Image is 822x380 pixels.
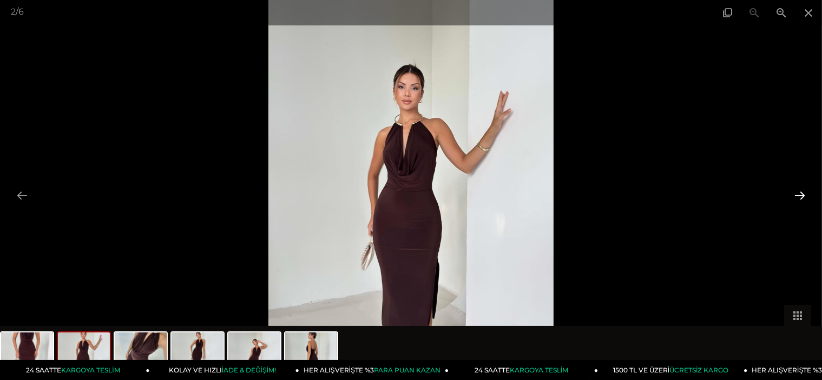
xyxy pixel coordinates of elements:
span: ÜCRETSİZ KARGO [669,366,728,374]
span: İADE & DEĞİŞİM! [222,366,276,374]
img: denli-elbise-26k086-af7-be.jpg [172,332,223,374]
img: denli-elbise-26k086-8a7-4e.jpg [115,332,167,374]
img: denli-elbise-26k086-9b-ff3.jpg [58,332,110,374]
span: 2 [11,6,16,17]
span: 6 [18,6,24,17]
img: denli-elbise-26k086-04fd9a.jpg [228,332,280,374]
span: KARGOYA TESLİM [510,366,568,374]
a: 1500 TL VE ÜZERİÜCRETSİZ KARGO [598,360,747,380]
a: HER ALIŞVERİŞTE %3PARA PUAN KAZAN [299,360,449,380]
img: denli-elbise-26k086-1a847a.jpg [285,332,337,374]
span: KARGOYA TESLİM [61,366,120,374]
img: denli-elbise-26k086-fed263.jpg [1,332,53,374]
button: Toggle thumbnails [784,305,811,326]
a: 24 SAATTEKARGOYA TESLİM [449,360,598,380]
a: KOLAY VE HIZLIİADE & DEĞİŞİM! [150,360,299,380]
span: PARA PUAN KAZAN [374,366,440,374]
